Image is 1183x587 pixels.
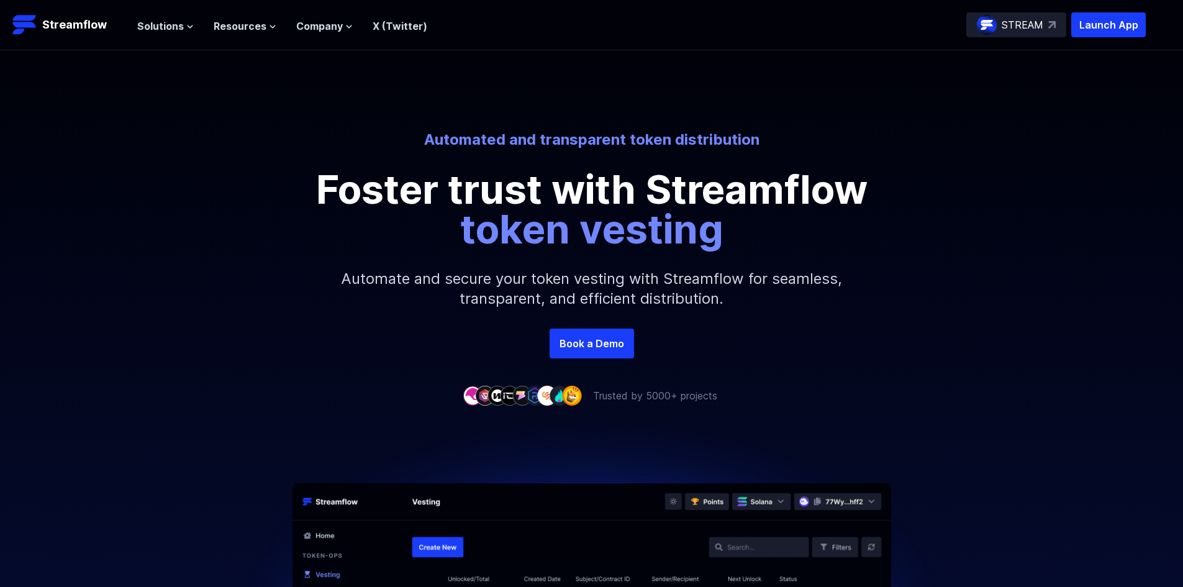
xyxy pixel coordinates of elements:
[487,386,507,405] img: company-3
[562,386,582,405] img: company-9
[550,329,634,358] a: Book a Demo
[512,386,532,405] img: company-5
[373,20,427,32] a: X (Twitter)
[12,12,125,37] a: Streamflow
[966,12,1066,37] a: STREAM
[500,386,520,405] img: company-4
[537,386,557,405] img: company-7
[137,19,184,34] span: Solutions
[460,205,723,253] span: token vesting
[12,12,37,37] img: Streamflow Logo
[137,19,194,34] button: Solutions
[475,386,495,405] img: company-2
[1071,12,1146,37] button: Launch App
[463,386,483,405] img: company-1
[214,19,266,34] span: Resources
[525,386,545,405] img: company-6
[593,388,717,403] p: Trusted by 5000+ projects
[550,386,569,405] img: company-8
[1002,17,1043,32] p: STREAM
[296,19,353,34] button: Company
[296,19,343,34] span: Company
[214,19,276,34] button: Resources
[325,249,859,329] p: Automate and secure your token vesting with Streamflow for seamless, transparent, and efficient d...
[312,170,871,249] p: Foster trust with Streamflow
[1048,21,1056,29] img: top-right-arrow.svg
[248,130,936,150] p: Automated and transparent token distribution
[42,16,107,34] p: Streamflow
[977,15,997,35] img: streamflow-logo-circle.png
